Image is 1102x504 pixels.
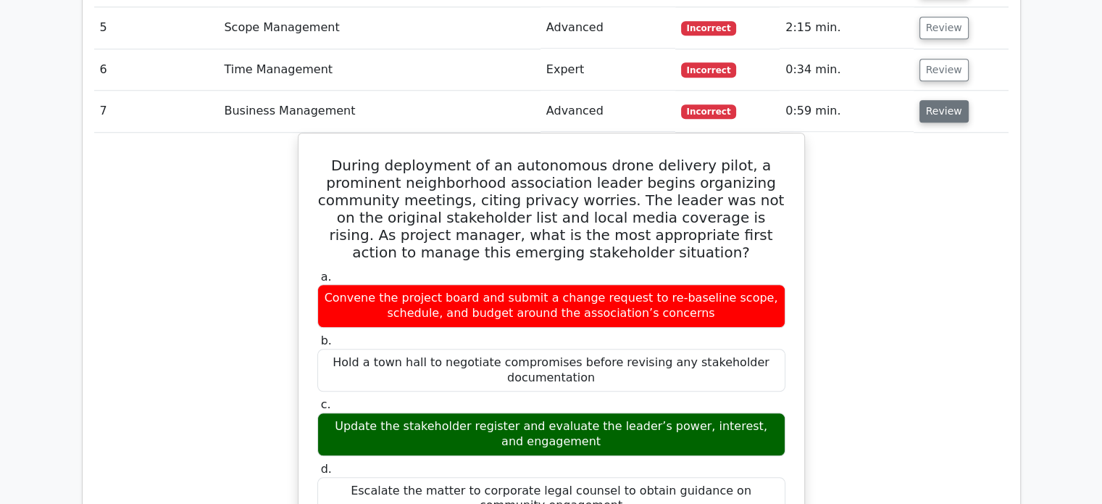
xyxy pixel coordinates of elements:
[317,349,785,392] div: Hold a town hall to negotiate compromises before revising any stakeholder documentation
[681,104,737,119] span: Incorrect
[681,21,737,36] span: Incorrect
[919,100,969,123] button: Review
[94,91,219,132] td: 7
[94,7,219,49] td: 5
[780,49,913,91] td: 0:34 min.
[218,49,540,91] td: Time Management
[540,91,675,132] td: Advanced
[321,270,332,284] span: a.
[919,17,969,39] button: Review
[681,62,737,77] span: Incorrect
[919,59,969,81] button: Review
[218,91,540,132] td: Business Management
[780,7,913,49] td: 2:15 min.
[316,157,787,261] h5: During deployment of an autonomous drone delivery pilot, a prominent neighborhood association lea...
[321,334,332,347] span: b.
[317,284,785,328] div: Convene the project board and submit a change request to re-baseline scope, schedule, and budget ...
[94,49,219,91] td: 6
[780,91,913,132] td: 0:59 min.
[321,462,332,476] span: d.
[321,397,331,411] span: c.
[540,49,675,91] td: Expert
[540,7,675,49] td: Advanced
[317,413,785,456] div: Update the stakeholder register and evaluate the leader’s power, interest, and engagement
[218,7,540,49] td: Scope Management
